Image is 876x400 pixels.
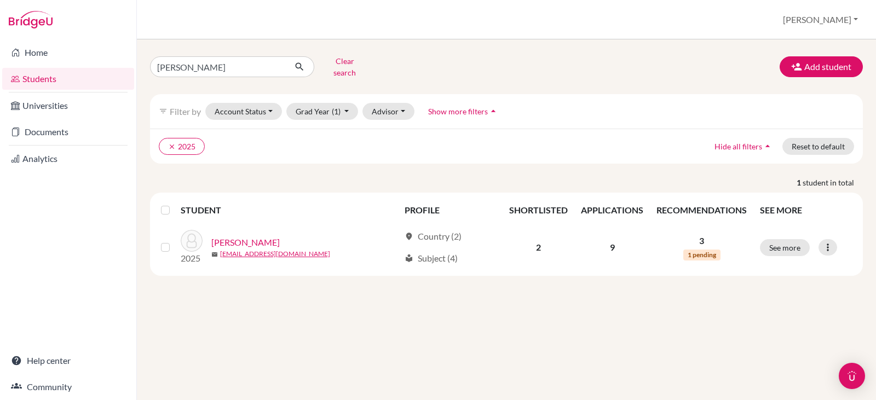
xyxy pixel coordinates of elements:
a: Community [2,376,134,398]
button: Hide all filtersarrow_drop_up [705,138,782,155]
span: student in total [803,177,863,188]
th: SHORTLISTED [503,197,574,223]
a: [EMAIL_ADDRESS][DOMAIN_NAME] [220,249,330,259]
a: [PERSON_NAME] [211,236,280,249]
button: See more [760,239,810,256]
img: Fuschich, Alexandro [181,230,203,252]
button: Reset to default [782,138,854,155]
button: Add student [780,56,863,77]
button: [PERSON_NAME] [778,9,863,30]
i: arrow_drop_up [762,141,773,152]
div: Open Intercom Messenger [839,363,865,389]
div: Country (2) [405,230,462,243]
th: APPLICATIONS [574,197,650,223]
th: SEE MORE [753,197,858,223]
button: clear2025 [159,138,205,155]
th: STUDENT [181,197,398,223]
button: Grad Year(1) [286,103,359,120]
a: Home [2,42,134,63]
input: Find student by name... [150,56,286,77]
span: local_library [405,254,413,263]
span: Filter by [170,106,201,117]
td: 9 [574,223,650,271]
button: Show more filtersarrow_drop_up [419,103,508,120]
span: Hide all filters [714,142,762,151]
strong: 1 [797,177,803,188]
span: (1) [332,107,341,116]
button: Clear search [314,53,375,81]
th: RECOMMENDATIONS [650,197,753,223]
span: Show more filters [428,107,488,116]
button: Account Status [205,103,282,120]
img: Bridge-U [9,11,53,28]
a: Universities [2,95,134,117]
span: location_on [405,232,413,241]
a: Analytics [2,148,134,170]
button: Advisor [362,103,414,120]
span: mail [211,251,218,258]
a: Students [2,68,134,90]
i: arrow_drop_up [488,106,499,117]
p: 2025 [181,252,203,265]
i: filter_list [159,107,168,115]
p: 3 [656,234,747,247]
td: 2 [503,223,574,271]
th: PROFILE [398,197,503,223]
a: Help center [2,350,134,372]
div: Subject (4) [405,252,458,265]
span: 1 pending [683,250,721,260]
i: clear [168,143,176,150]
a: Documents [2,121,134,143]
